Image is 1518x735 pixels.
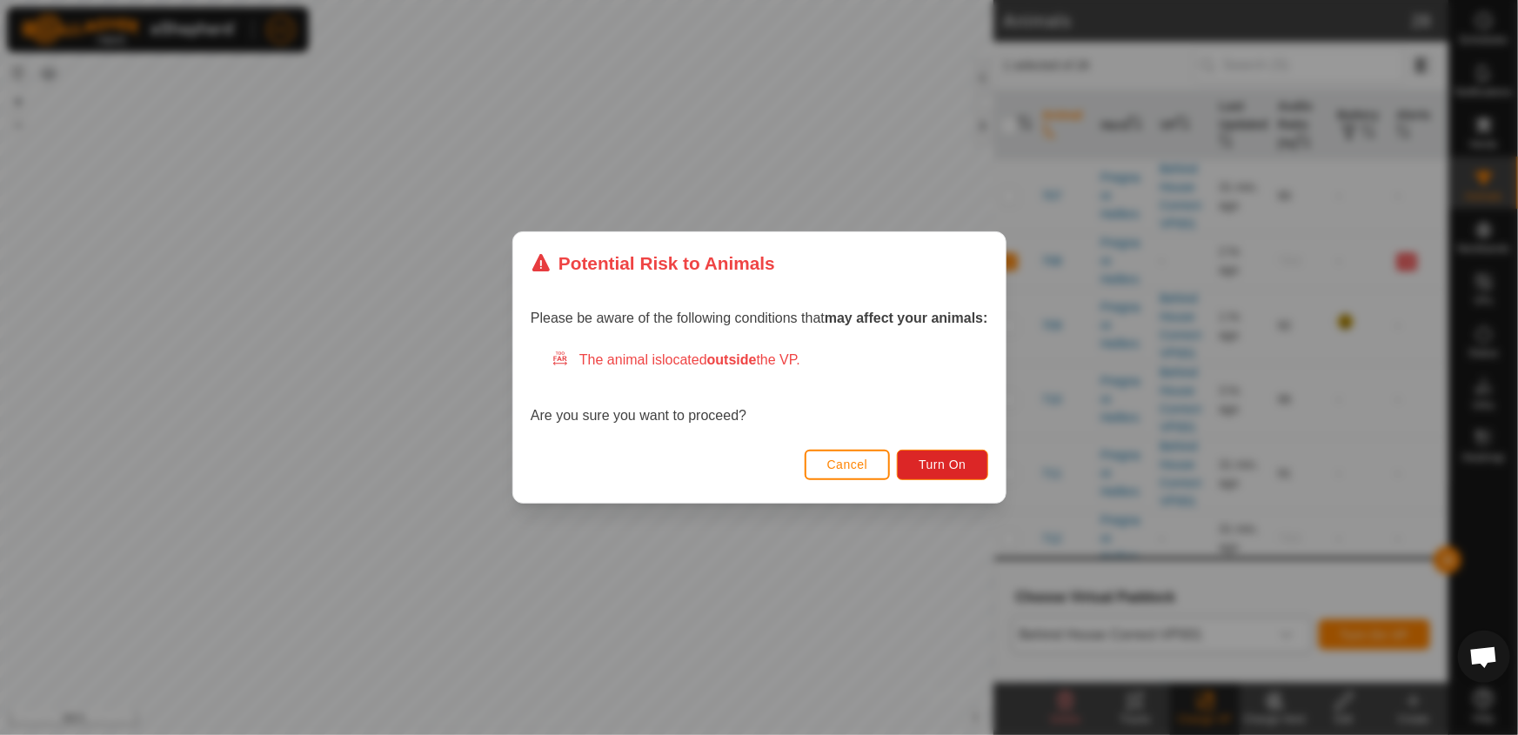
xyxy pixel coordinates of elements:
strong: may affect your animals: [825,311,988,325]
span: Please be aware of the following conditions that [531,311,988,325]
span: located the VP. [662,352,800,367]
button: Turn On [897,450,987,480]
div: Open chat [1458,631,1510,683]
strong: outside [706,352,756,367]
span: Cancel [826,458,867,471]
span: Turn On [919,458,966,471]
div: Potential Risk to Animals [531,250,775,277]
div: Are you sure you want to proceed? [531,350,988,426]
button: Cancel [804,450,890,480]
div: The animal is [552,350,988,371]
